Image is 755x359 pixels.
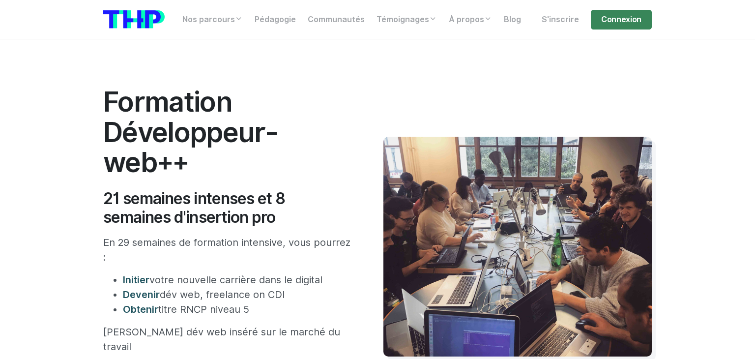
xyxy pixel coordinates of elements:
[591,10,652,30] a: Connexion
[103,325,354,354] p: [PERSON_NAME] dév web inséré sur le marché du travail
[103,235,354,265] p: En 29 semaines de formation intensive, vous pourrez :
[123,287,354,302] li: dév web, freelance on CDI
[103,87,354,178] h1: Formation Développeur-web++
[371,10,443,30] a: Témoignages
[176,10,249,30] a: Nos parcours
[123,302,354,317] li: titre RNCP niveau 5
[103,10,165,29] img: logo
[249,10,302,30] a: Pédagogie
[536,10,585,30] a: S'inscrire
[498,10,527,30] a: Blog
[383,137,652,357] img: Travail
[443,10,498,30] a: À propos
[302,10,371,30] a: Communautés
[123,289,160,300] span: Devenir
[123,272,354,287] li: votre nouvelle carrière dans le digital
[123,274,149,286] span: Initier
[103,189,354,227] h2: 21 semaines intenses et 8 semaines d'insertion pro
[123,303,158,315] span: Obtenir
